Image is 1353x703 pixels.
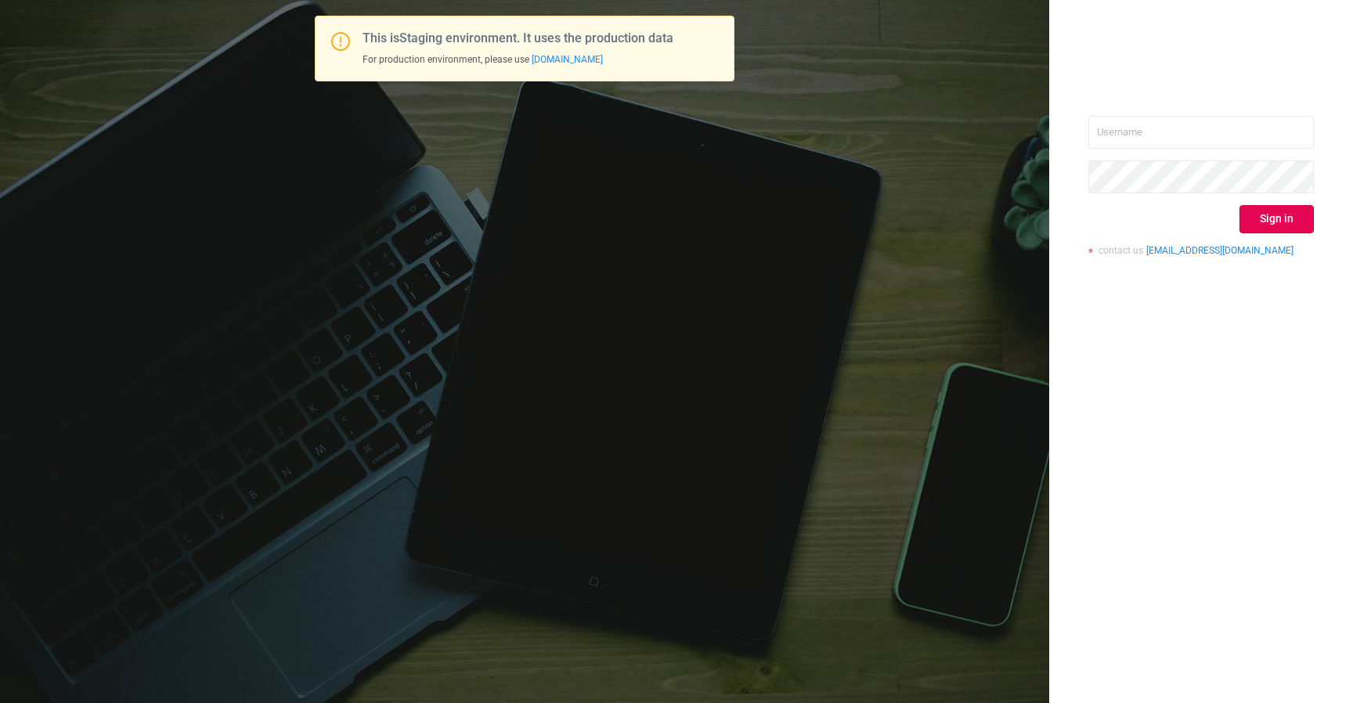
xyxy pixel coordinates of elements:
a: [EMAIL_ADDRESS][DOMAIN_NAME] [1146,245,1293,256]
span: For production environment, please use [363,54,603,65]
span: contact us [1099,245,1143,256]
button: Sign in [1239,205,1314,233]
input: Username [1088,116,1314,149]
i: icon: exclamation-circle [331,32,350,51]
a: [DOMAIN_NAME] [532,54,603,65]
span: This is Staging environment. It uses the production data [363,31,673,45]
